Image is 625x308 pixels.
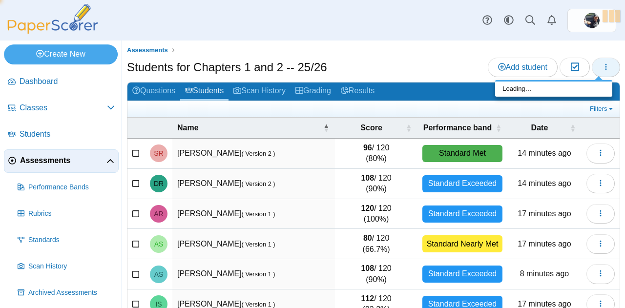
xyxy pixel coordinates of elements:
span: Ananth Raman [154,210,163,217]
time: Sep 11, 2025 at 10:01 AM [518,209,571,218]
a: Performance Bands [14,176,119,199]
b: 96 [363,144,372,152]
a: Archived Assessments [14,281,119,305]
b: 108 [361,174,374,182]
a: Create New [4,44,118,64]
small: ( Version 2 ) [242,150,275,157]
a: Grading [291,82,336,101]
span: Performance Bands [28,183,115,192]
a: Classes [4,97,119,120]
td: [PERSON_NAME] [172,199,335,229]
div: Standard Met [422,145,502,162]
img: ps.UbxoEbGB7O8jyuZL [584,13,600,28]
td: [PERSON_NAME] [172,169,335,199]
b: 120 [361,204,374,212]
a: ps.UbxoEbGB7O8jyuZL [567,9,616,32]
span: Standards [28,235,115,245]
a: Standards [14,228,119,252]
a: Dashboard [4,70,119,94]
small: ( Version 1 ) [242,210,275,218]
time: Sep 11, 2025 at 10:01 AM [518,240,571,248]
a: Scan History [14,255,119,278]
span: Angelo Sciara [154,271,164,278]
div: Standard Nearly Met [422,235,502,252]
small: ( Version 1 ) [242,241,275,248]
td: [PERSON_NAME] [172,229,335,259]
a: Questions [127,82,180,101]
div: Standard Exceeded [422,266,502,283]
a: Filters [587,104,617,114]
a: Alerts [541,10,562,31]
span: Classes [20,103,107,113]
time: Sep 11, 2025 at 10:10 AM [520,269,569,278]
td: [PERSON_NAME] [172,139,335,169]
span: Daksh Rajput [154,180,164,187]
a: Students [180,82,229,101]
span: Date : Activate to sort [570,118,576,138]
a: Assessments [4,149,119,173]
a: Scan History [229,82,291,101]
b: 112 [361,294,374,303]
span: Alexa Santamaria [154,241,164,247]
span: Name : Activate to invert sorting [323,118,329,138]
td: / 120 (90%) [335,259,417,289]
span: Performance band [423,123,492,132]
span: Name [177,123,199,132]
time: Sep 11, 2025 at 10:04 AM [518,149,571,157]
span: Add student [498,63,547,71]
div: Standard Exceeded [422,205,502,223]
span: Assessments [20,155,106,166]
time: Sep 11, 2025 at 10:01 AM [518,300,571,308]
small: ( Version 2 ) [242,180,275,187]
small: ( Version 1 ) [242,270,275,278]
a: Add student [488,58,558,77]
td: / 120 (100%) [335,199,417,229]
a: PaperScorer [4,27,102,35]
div: Loading… [495,82,612,96]
span: Archived Assessments [28,288,115,298]
span: Date [531,123,548,132]
div: Standard Exceeded [422,175,502,192]
span: Dashboard [20,76,115,87]
td: / 120 (90%) [335,169,417,199]
a: Assessments [125,44,170,57]
span: Performance band : Activate to sort [496,118,501,138]
a: Students [4,123,119,146]
td: / 120 (80%) [335,139,417,169]
a: Results [336,82,379,101]
a: Rubrics [14,202,119,226]
time: Sep 11, 2025 at 10:04 AM [518,179,571,187]
td: [PERSON_NAME] [172,259,335,289]
span: Students [20,129,115,140]
span: Assessments [127,46,168,54]
span: Score [360,123,382,132]
span: Shravani Raj [154,150,163,157]
span: Rubrics [28,209,115,219]
b: 108 [361,264,374,272]
h1: Students for Chapters 1 and 2 -- 25/26 [127,59,327,76]
span: Scan History [28,262,115,271]
small: ( Version 1 ) [242,301,275,308]
span: Score : Activate to sort [406,118,412,138]
b: 80 [363,234,372,242]
span: Ian Soos [155,301,162,308]
td: / 120 (66.7%) [335,229,417,259]
img: PaperScorer [4,4,102,34]
span: Max Newill [584,13,600,28]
